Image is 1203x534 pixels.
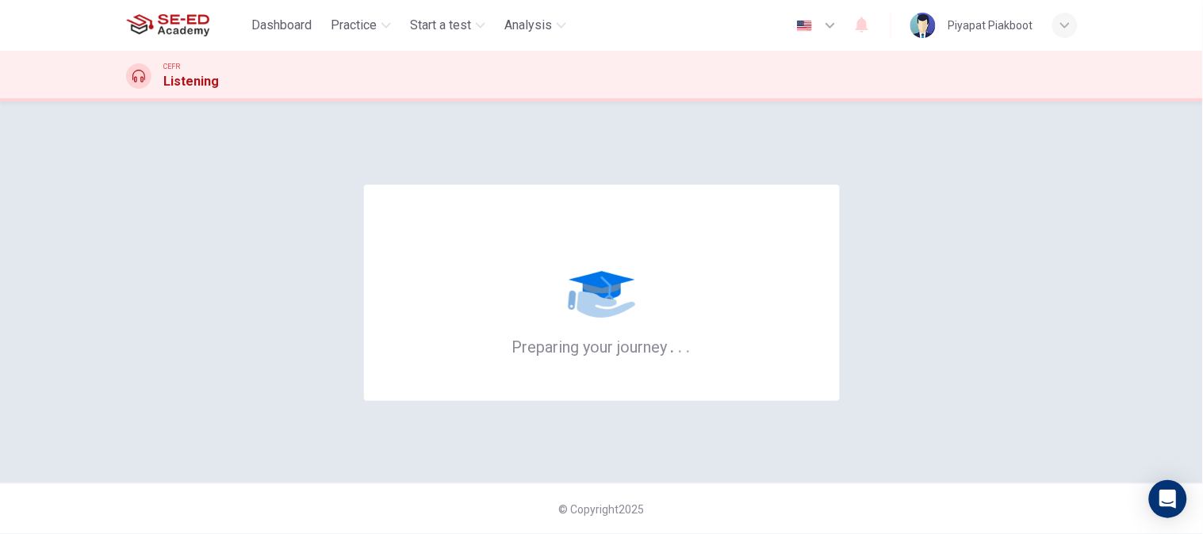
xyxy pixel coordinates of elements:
span: Practice [331,16,377,35]
img: Profile picture [910,13,936,38]
h6: Preparing your journey [512,336,692,357]
h6: . [670,332,676,358]
h6: . [686,332,692,358]
button: Dashboard [245,11,318,40]
span: Start a test [410,16,471,35]
h1: Listening [164,72,220,91]
span: © Copyright 2025 [559,503,645,516]
span: Analysis [504,16,552,35]
button: Analysis [498,11,573,40]
a: SE-ED Academy logo [126,10,246,41]
button: Start a test [404,11,492,40]
h6: . [678,332,684,358]
img: en [795,20,814,32]
button: Practice [324,11,397,40]
img: SE-ED Academy logo [126,10,209,41]
span: CEFR [164,61,181,72]
span: Dashboard [251,16,312,35]
div: Open Intercom Messenger [1149,480,1187,518]
div: Piyapat Piakboot [948,16,1033,35]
